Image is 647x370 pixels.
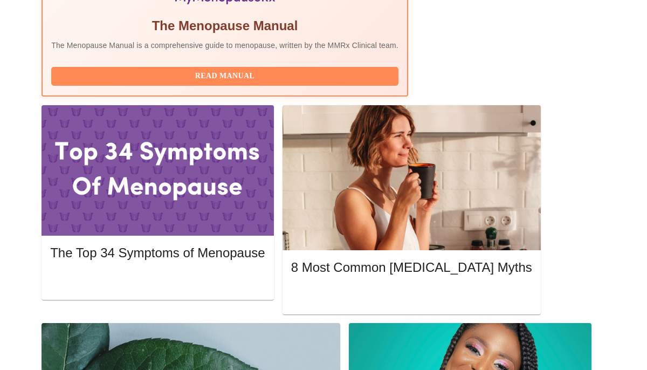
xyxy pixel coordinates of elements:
[50,275,267,284] a: Read More
[291,259,532,276] h5: 8 Most Common [MEDICAL_DATA] Myths
[51,71,401,80] a: Read Manual
[51,17,398,35] h5: The Menopause Manual
[50,271,265,290] button: Read More
[51,67,398,86] button: Read Manual
[62,70,388,83] span: Read Manual
[61,274,254,287] span: Read More
[51,40,398,51] p: The Menopause Manual is a comprehensive guide to menopause, written by the MMRx Clinical team.
[291,286,532,305] button: Read More
[50,244,265,262] h5: The Top 34 Symptoms of Menopause
[302,289,521,303] span: Read More
[291,290,535,299] a: Read More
